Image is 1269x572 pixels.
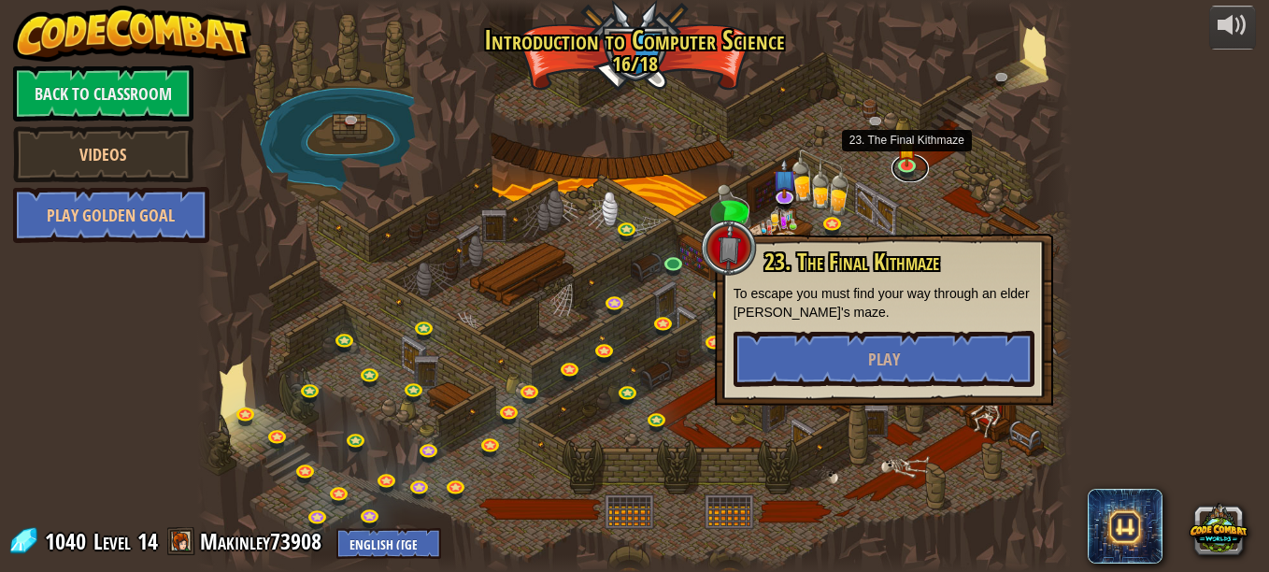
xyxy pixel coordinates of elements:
[734,284,1034,322] p: To escape you must find your way through an elder [PERSON_NAME]'s maze.
[137,526,158,556] span: 14
[773,158,796,198] img: level-banner-unstarted-subscriber.png
[896,132,917,166] img: level-banner-started.png
[13,6,252,62] img: CodeCombat - Learn how to code by playing a game
[734,331,1034,387] button: Play
[1209,6,1256,50] button: Adjust volume
[13,187,209,243] a: Play Golden Goal
[93,526,131,557] span: Level
[200,526,327,556] a: Makinley73908
[868,348,900,371] span: Play
[764,246,939,278] span: 23. The Final Kithmaze
[45,526,92,556] span: 1040
[13,126,193,182] a: Videos
[13,65,193,122] a: Back to Classroom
